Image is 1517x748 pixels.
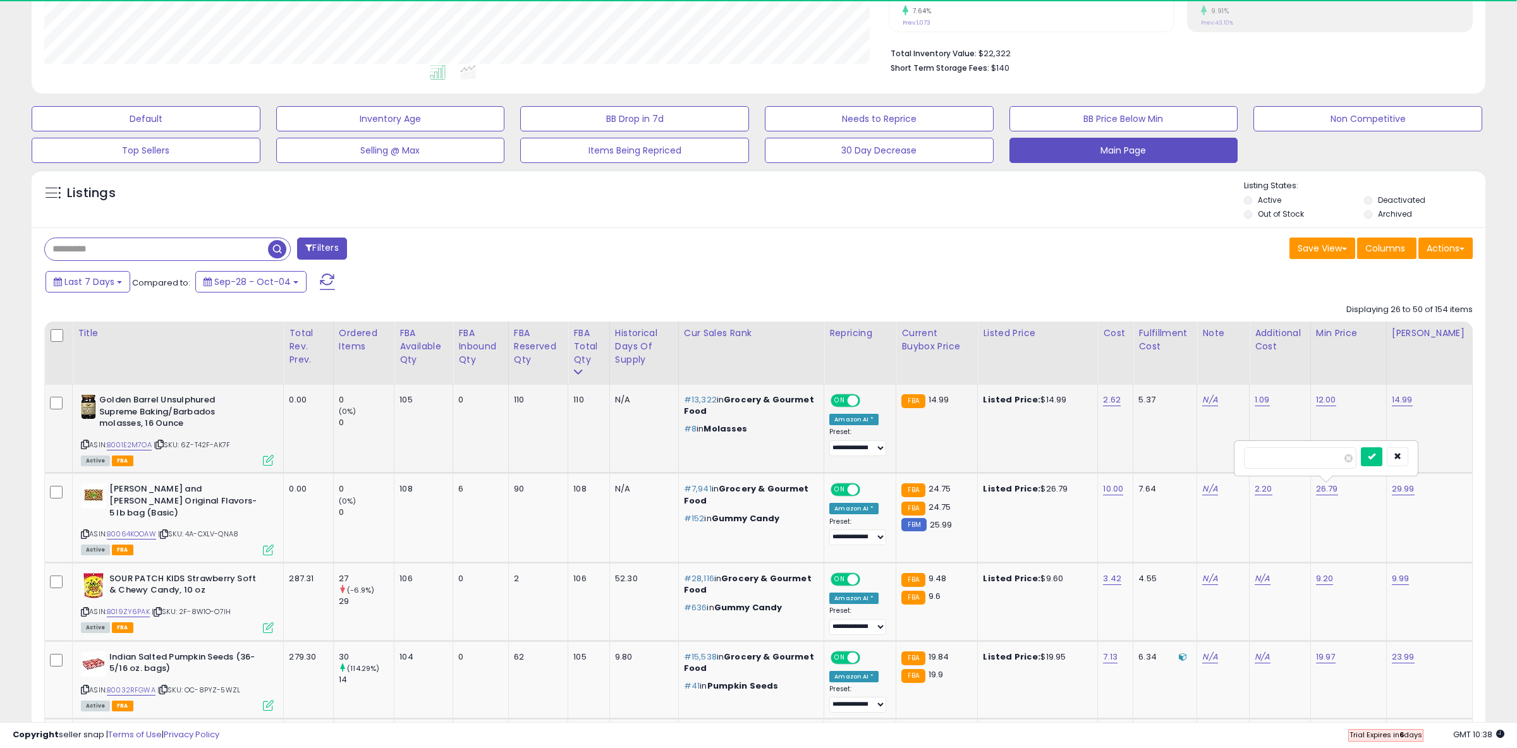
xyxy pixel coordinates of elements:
[684,483,814,506] p: in
[1392,651,1415,663] a: 23.99
[704,423,747,435] span: Molasses
[983,327,1092,340] div: Listed Price
[152,606,231,617] span: | SKU: 2F-8W1O-O7IH
[1418,238,1473,259] button: Actions
[112,455,133,466] span: FBA
[339,651,394,663] div: 30
[684,572,714,584] span: #28,116
[1253,106,1482,131] button: Non Competitive
[81,455,110,466] span: All listings currently available for purchase on Amazon
[81,651,106,677] img: 41CgyjmVZpL._SL40_.jpg
[13,728,59,740] strong: Copyright
[276,138,505,163] button: Selling @ Max
[108,728,162,740] a: Terms of Use
[684,573,814,596] p: in
[684,651,717,663] span: #15,538
[78,327,278,340] div: Title
[289,483,324,495] div: 0.00
[1316,483,1338,495] a: 26.79
[339,406,356,416] small: (0%)
[615,651,669,663] div: 9.80
[132,277,190,289] span: Compared to:
[81,483,274,553] div: ASIN:
[1103,327,1128,340] div: Cost
[339,394,394,406] div: 0
[901,502,925,516] small: FBA
[858,574,879,584] span: OFF
[1392,394,1413,406] a: 14.99
[684,680,700,692] span: #41
[829,685,886,713] div: Preset:
[891,63,989,73] b: Short Term Storage Fees:
[109,651,263,678] b: Indian Salted Pumpkin Seeds (36-5/16 oz. bags)
[399,483,443,495] div: 108
[615,483,669,495] div: N/A
[615,394,669,406] div: N/A
[929,483,951,495] span: 24.75
[1258,195,1281,205] label: Active
[458,394,498,406] div: 0
[339,496,356,506] small: (0%)
[1316,327,1381,340] div: Min Price
[1202,394,1217,406] a: N/A
[107,440,152,450] a: B001E2M7OA
[573,327,604,366] div: FBA Total Qty
[901,669,925,683] small: FBA
[195,271,307,293] button: Sep-28 - Oct-04
[81,622,110,633] span: All listings currently available for purchase on Amazon
[1138,573,1187,584] div: 4.55
[157,685,240,695] span: | SKU: OC-8PYZ-5WZL
[983,651,1088,663] div: $19.95
[901,573,925,587] small: FBA
[929,668,944,680] span: 19.9
[832,395,848,406] span: ON
[1244,180,1486,192] p: Listing States:
[514,651,559,663] div: 62
[929,651,949,663] span: 19.84
[858,395,879,406] span: OFF
[46,271,130,293] button: Last 7 Days
[901,483,925,497] small: FBA
[684,483,809,506] span: Grocery & Gourmet Food
[684,572,812,596] span: Grocery & Gourmet Food
[712,512,780,524] span: Gummy Candy
[903,19,930,27] small: Prev: 1,073
[458,483,498,495] div: 6
[684,327,819,340] div: Cur Sales Rank
[1255,327,1305,353] div: Additional Cost
[458,573,498,584] div: 0
[289,327,328,366] div: Total Rev. Prev.
[983,651,1040,663] b: Listed Price:
[714,601,783,613] span: Gummy Candy
[81,573,106,598] img: 51ralAGY06L._SL40_.jpg
[765,138,994,163] button: 30 Day Decrease
[112,701,133,711] span: FBA
[399,327,448,366] div: FBA Available Qty
[1378,208,1412,219] label: Archived
[1202,327,1244,340] div: Note
[1255,394,1270,406] a: 1.09
[684,394,814,417] p: in
[67,184,116,202] h5: Listings
[347,585,374,595] small: (-6.9%)
[514,483,559,495] div: 90
[684,601,707,613] span: #636
[289,573,324,584] div: 287.31
[164,728,219,740] a: Privacy Policy
[901,591,925,605] small: FBA
[109,483,263,522] b: [PERSON_NAME] and [PERSON_NAME] Original Flavors- 5 lb bag (Basic)
[983,573,1088,584] div: $9.60
[339,573,394,584] div: 27
[858,652,879,663] span: OFF
[1399,730,1404,740] b: 6
[399,651,443,663] div: 104
[1009,106,1238,131] button: BB Price Below Min
[829,327,891,340] div: Repricing
[684,512,705,524] span: #152
[399,573,443,584] div: 106
[832,652,848,663] span: ON
[339,507,394,518] div: 0
[107,529,156,540] a: B0064KOOAW
[1103,483,1123,495] a: 10.00
[1392,327,1467,340] div: [PERSON_NAME]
